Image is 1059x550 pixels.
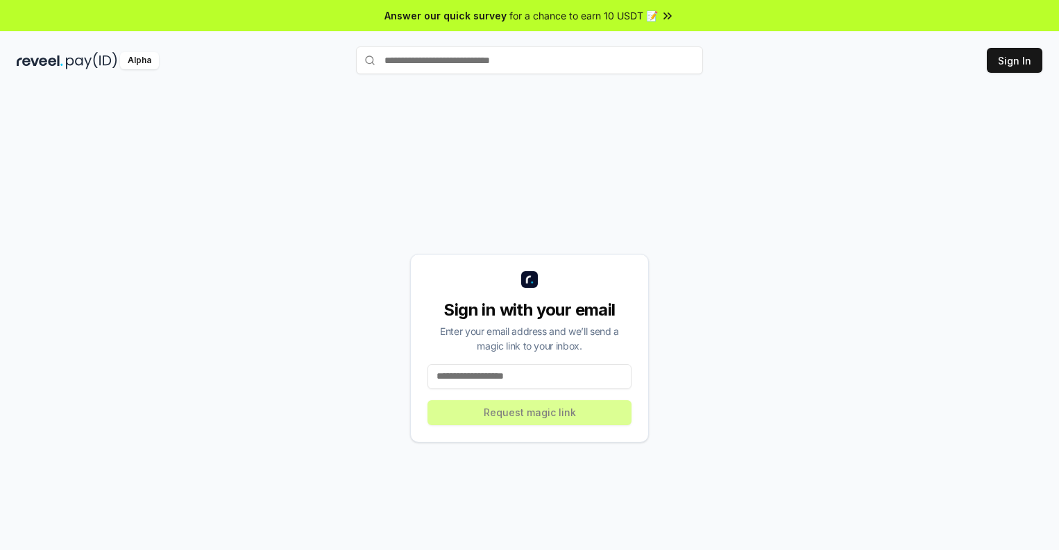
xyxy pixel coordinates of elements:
[427,299,632,321] div: Sign in with your email
[17,52,63,69] img: reveel_dark
[427,324,632,353] div: Enter your email address and we’ll send a magic link to your inbox.
[987,48,1042,73] button: Sign In
[521,271,538,288] img: logo_small
[509,8,658,23] span: for a chance to earn 10 USDT 📝
[120,52,159,69] div: Alpha
[384,8,507,23] span: Answer our quick survey
[66,52,117,69] img: pay_id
